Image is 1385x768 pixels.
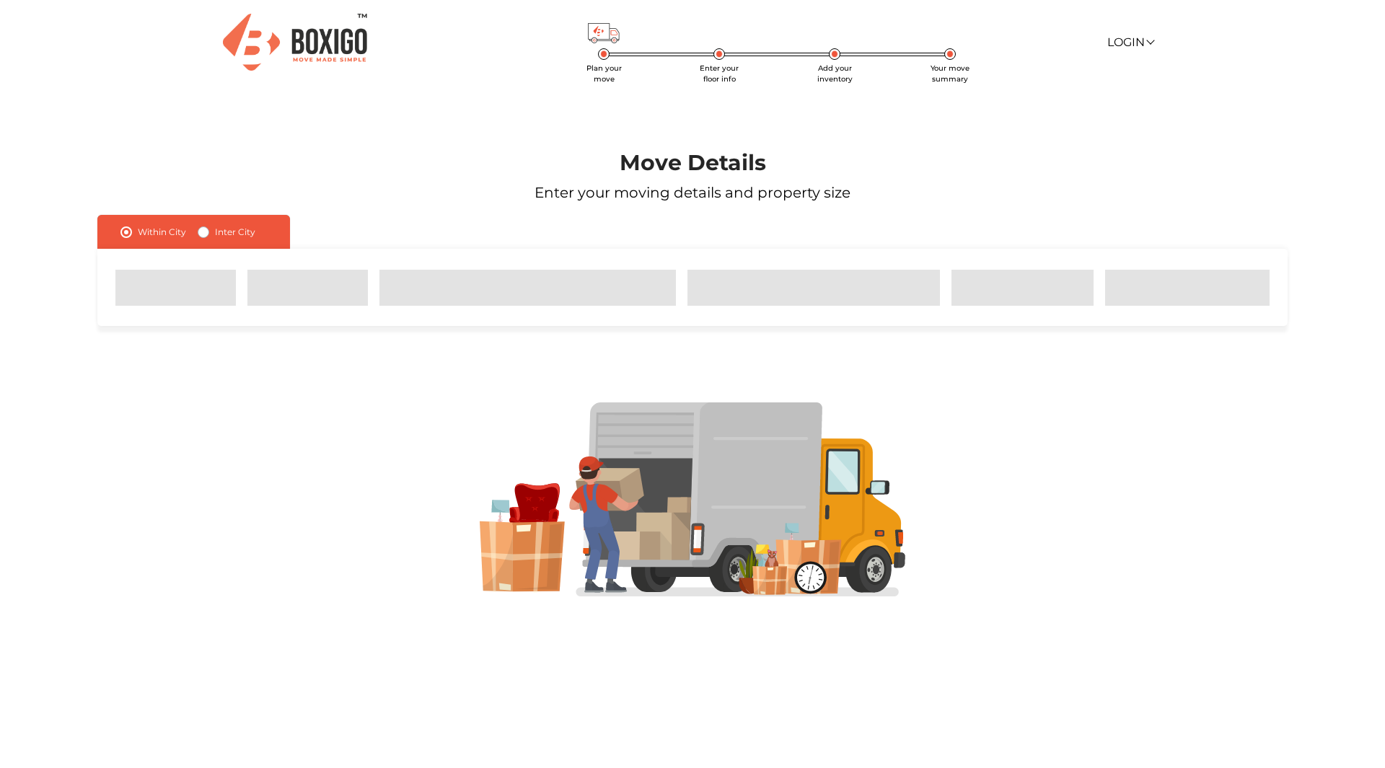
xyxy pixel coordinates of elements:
span: Your move summary [931,63,969,84]
span: Enter your floor info [700,63,739,84]
span: Plan your move [586,63,622,84]
a: Login [1107,35,1153,49]
label: Within City [138,224,186,241]
p: Enter your moving details and property size [56,182,1329,203]
img: Boxigo [223,14,367,71]
h1: Move Details [56,150,1329,176]
label: Inter City [215,224,255,241]
span: Add your inventory [817,63,853,84]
